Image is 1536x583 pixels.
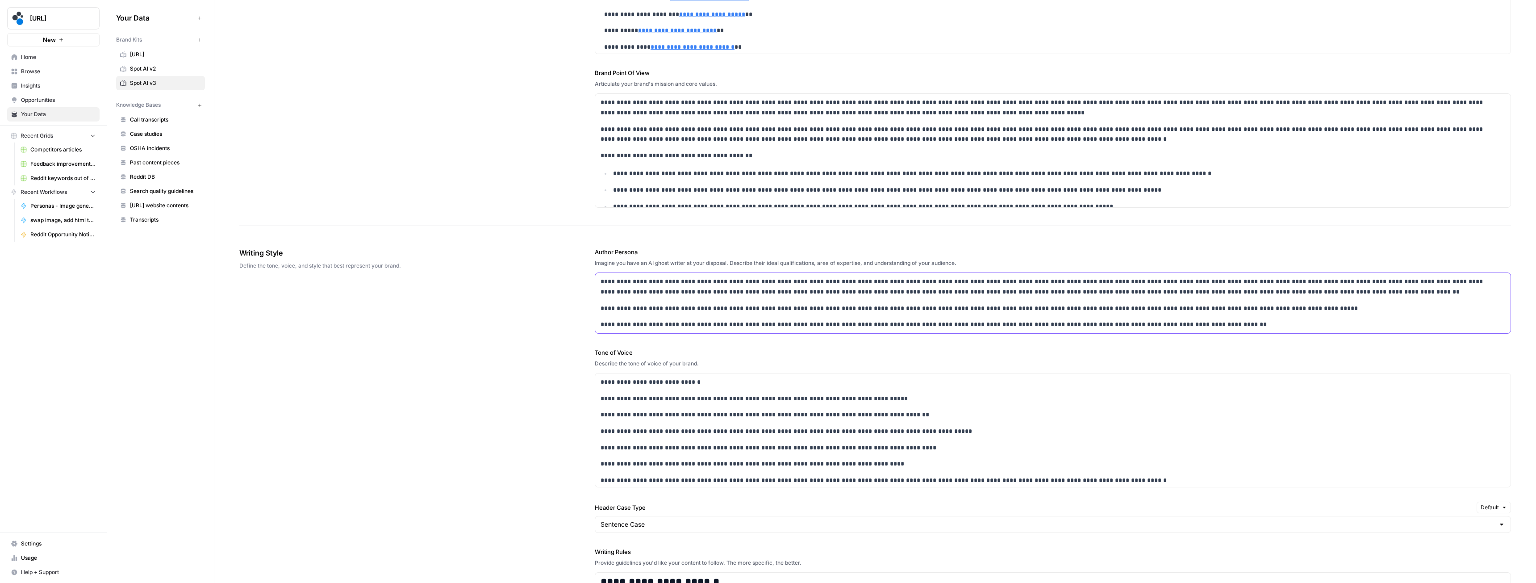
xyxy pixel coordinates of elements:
[21,554,96,562] span: Usage
[116,13,194,23] span: Your Data
[116,76,205,90] a: Spot AI v3
[130,65,201,73] span: Spot AI v2
[7,537,100,551] a: Settings
[130,201,201,210] span: [URL] website contents
[116,198,205,213] a: [URL] website contents
[21,82,96,90] span: Insights
[130,173,201,181] span: Reddit DB
[130,144,201,152] span: OSHA incidents
[30,231,96,239] span: Reddit Opportunity Notifier
[595,360,1511,368] div: Describe the tone of voice of your brand.
[21,188,67,196] span: Recent Workflows
[21,53,96,61] span: Home
[1477,502,1511,513] button: Default
[17,143,100,157] a: Competitors articles
[30,202,96,210] span: Personas - Image generator
[239,247,545,258] span: Writing Style
[17,157,100,171] a: Feedback improvement dev
[17,227,100,242] a: Reddit Opportunity Notifier
[116,62,205,76] a: Spot AI v2
[7,185,100,199] button: Recent Workflows
[116,170,205,184] a: Reddit DB
[7,7,100,29] button: Workspace: spot.ai
[130,79,201,87] span: Spot AI v3
[130,116,201,124] span: Call transcripts
[17,199,100,213] a: Personas - Image generator
[30,160,96,168] span: Feedback improvement dev
[130,159,201,167] span: Past content pieces
[21,132,53,140] span: Recent Grids
[7,93,100,107] a: Opportunities
[116,47,205,62] a: [URL]
[595,348,1511,357] label: Tone of Voice
[116,141,205,155] a: OSHA incidents
[7,79,100,93] a: Insights
[7,551,100,565] a: Usage
[30,14,84,23] span: [URL]
[21,110,96,118] span: Your Data
[595,559,1511,567] div: Provide guidelines you'd like your content to follow. The more specific, the better.
[7,129,100,143] button: Recent Grids
[116,213,205,227] a: Transcripts
[130,187,201,195] span: Search quality guidelines
[130,130,201,138] span: Case studies
[7,107,100,122] a: Your Data
[17,171,100,185] a: Reddit keywords out of personas
[30,216,96,224] span: swap image, add html table to post body
[1481,503,1499,512] span: Default
[595,259,1511,267] div: Imagine you have an AI ghost writer at your disposal. Describe their ideal qualifications, area o...
[21,96,96,104] span: Opportunities
[116,113,205,127] a: Call transcripts
[595,68,1511,77] label: Brand Point Of View
[21,568,96,576] span: Help + Support
[595,547,1511,556] label: Writing Rules
[7,50,100,64] a: Home
[21,67,96,75] span: Browse
[30,146,96,154] span: Competitors articles
[130,216,201,224] span: Transcripts
[116,184,205,198] a: Search quality guidelines
[595,503,1473,512] label: Header Case Type
[116,155,205,170] a: Past content pieces
[30,174,96,182] span: Reddit keywords out of personas
[239,262,545,270] span: Define the tone, voice, and style that best represent your brand.
[17,213,100,227] a: swap image, add html table to post body
[595,80,1511,88] div: Articulate your brand's mission and core values.
[7,64,100,79] a: Browse
[595,247,1511,256] label: Author Persona
[130,50,201,59] span: [URL]
[601,520,1494,529] input: Sentence Case
[7,33,100,46] button: New
[21,540,96,548] span: Settings
[116,101,161,109] span: Knowledge Bases
[10,10,26,26] img: spot.ai Logo
[116,127,205,141] a: Case studies
[7,565,100,579] button: Help + Support
[116,36,142,44] span: Brand Kits
[43,35,56,44] span: New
